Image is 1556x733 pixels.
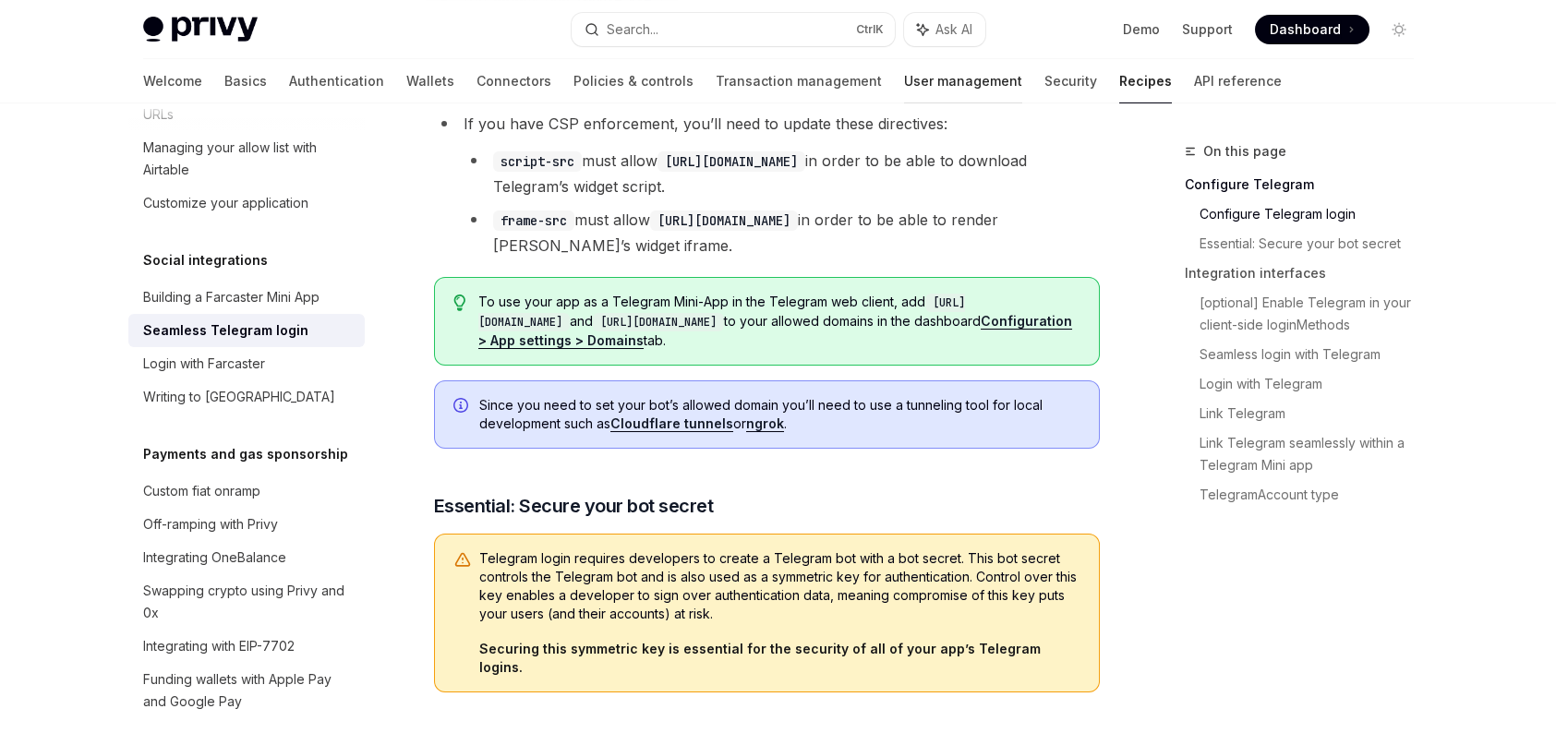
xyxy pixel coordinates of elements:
[1044,59,1097,103] a: Security
[434,111,1100,258] li: If you have CSP enforcement, you’ll need to update these directives:
[464,148,1100,199] li: must allow in order to be able to download Telegram’s widget script.
[1200,480,1429,510] a: TelegramAccount type
[143,635,295,657] div: Integrating with EIP-7702
[610,415,733,432] a: Cloudflare tunnels
[657,151,805,172] code: [URL][DOMAIN_NAME]
[289,59,384,103] a: Authentication
[935,20,972,39] span: Ask AI
[128,186,365,220] a: Customize your application
[856,22,884,37] span: Ctrl K
[1185,258,1429,288] a: Integration interfaces
[1200,428,1429,480] a: Link Telegram seamlessly within a Telegram Mini app
[1200,229,1429,258] a: Essential: Secure your bot secret
[478,294,965,331] code: [URL][DOMAIN_NAME]
[1185,170,1429,199] a: Configure Telegram
[143,353,265,375] div: Login with Farcaster
[1384,15,1414,44] button: Toggle dark mode
[143,137,354,181] div: Managing your allow list with Airtable
[1200,199,1429,229] a: Configure Telegram login
[453,551,472,570] svg: Warning
[464,207,1100,258] li: must allow in order to be able to render [PERSON_NAME]’s widget iframe.
[593,313,724,331] code: [URL][DOMAIN_NAME]
[143,668,354,713] div: Funding wallets with Apple Pay and Google Pay
[128,574,365,630] a: Swapping crypto using Privy and 0x
[1200,340,1429,369] a: Seamless login with Telegram
[224,59,267,103] a: Basics
[128,380,365,414] a: Writing to [GEOGRAPHIC_DATA]
[479,549,1080,623] span: Telegram login requires developers to create a Telegram bot with a bot secret. This bot secret co...
[128,508,365,541] a: Off-ramping with Privy
[607,18,658,41] div: Search...
[904,59,1022,103] a: User management
[143,443,348,465] h5: Payments and gas sponsorship
[128,347,365,380] a: Login with Farcaster
[143,59,202,103] a: Welcome
[493,151,582,172] code: script-src
[479,396,1080,433] span: Since you need to set your bot’s allowed domain you’ll need to use a tunneling tool for local dev...
[143,386,335,408] div: Writing to [GEOGRAPHIC_DATA]
[128,630,365,663] a: Integrating with EIP-7702
[493,210,574,231] code: frame-src
[128,475,365,508] a: Custom fiat onramp
[453,294,466,311] svg: Tip
[128,541,365,574] a: Integrating OneBalance
[128,281,365,314] a: Building a Farcaster Mini App
[716,59,882,103] a: Transaction management
[478,293,1080,350] span: To use your app as a Telegram Mini-App in the Telegram web client, add and to your allowed domain...
[650,210,798,231] code: [URL][DOMAIN_NAME]
[143,580,354,624] div: Swapping crypto using Privy and 0x
[1200,399,1429,428] a: Link Telegram
[143,547,286,569] div: Integrating OneBalance
[1270,20,1341,39] span: Dashboard
[1200,288,1429,340] a: [optional] Enable Telegram in your client-side loginMethods
[479,641,1041,675] strong: Securing this symmetric key is essential for the security of all of your app’s Telegram logins.
[1255,15,1369,44] a: Dashboard
[143,192,308,214] div: Customize your application
[128,314,365,347] a: Seamless Telegram login
[143,286,320,308] div: Building a Farcaster Mini App
[746,415,784,432] a: ngrok
[434,493,714,519] span: Essential: Secure your bot secret
[1200,369,1429,399] a: Login with Telegram
[143,319,308,342] div: Seamless Telegram login
[1119,59,1172,103] a: Recipes
[143,17,258,42] img: light logo
[143,513,278,535] div: Off-ramping with Privy
[406,59,454,103] a: Wallets
[143,480,260,502] div: Custom fiat onramp
[1203,140,1286,162] span: On this page
[143,249,268,271] h5: Social integrations
[453,398,472,416] svg: Info
[128,663,365,718] a: Funding wallets with Apple Pay and Google Pay
[572,13,895,46] button: Search...CtrlK
[1182,20,1233,39] a: Support
[1123,20,1160,39] a: Demo
[128,131,365,186] a: Managing your allow list with Airtable
[1194,59,1282,103] a: API reference
[476,59,551,103] a: Connectors
[904,13,985,46] button: Ask AI
[573,59,694,103] a: Policies & controls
